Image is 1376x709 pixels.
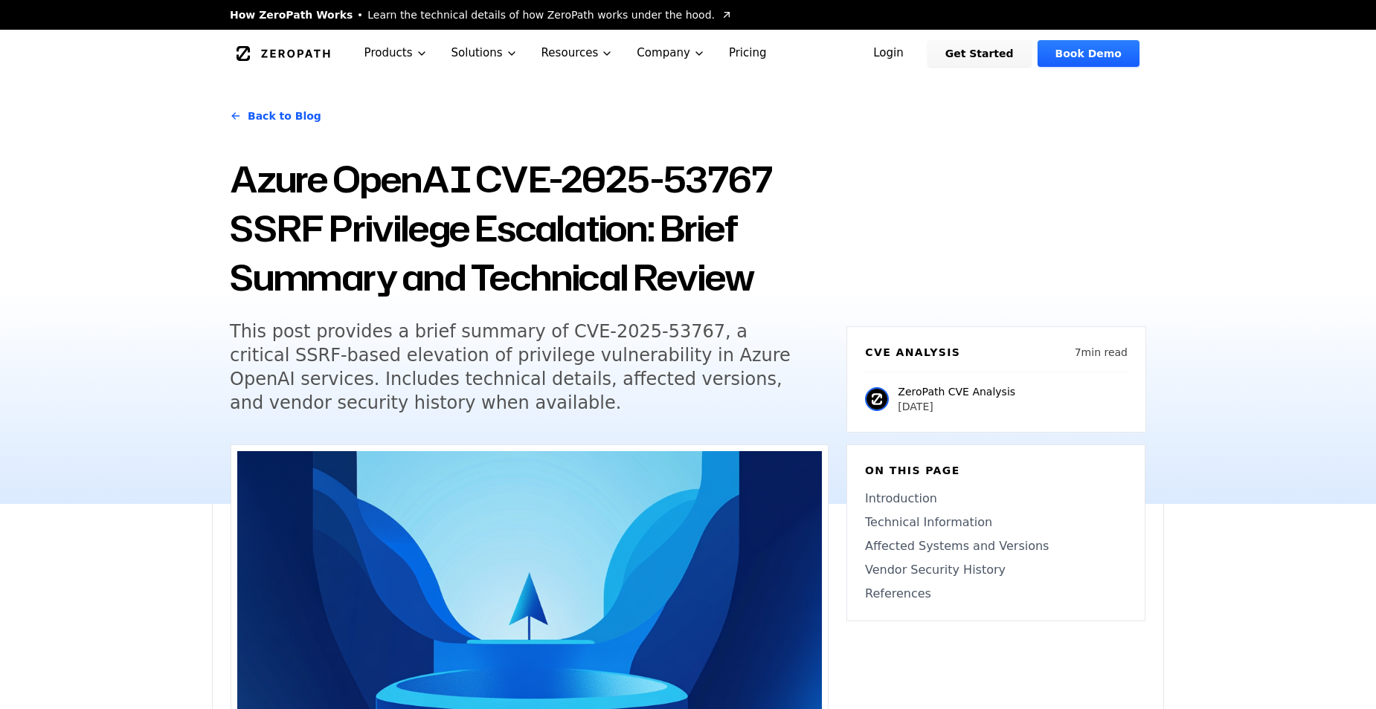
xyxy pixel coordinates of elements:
[440,30,530,77] button: Solutions
[717,30,779,77] a: Pricing
[927,40,1032,67] a: Get Started
[230,320,801,415] h5: This post provides a brief summary of CVE-2025-53767, a critical SSRF-based elevation of privileg...
[230,7,733,22] a: How ZeroPath WorksLearn the technical details of how ZeroPath works under the hood.
[855,40,922,67] a: Login
[367,7,715,22] span: Learn the technical details of how ZeroPath works under the hood.
[230,7,353,22] span: How ZeroPath Works
[865,463,1127,478] h6: On this page
[898,384,1015,399] p: ZeroPath CVE Analysis
[865,537,1127,555] a: Affected Systems and Versions
[353,30,440,77] button: Products
[865,490,1127,508] a: Introduction
[865,585,1127,603] a: References
[898,399,1015,414] p: [DATE]
[530,30,626,77] button: Resources
[230,95,321,137] a: Back to Blog
[865,514,1127,531] a: Technical Information
[865,387,889,411] img: ZeroPath CVE Analysis
[212,30,1164,77] nav: Global
[865,345,960,360] h6: CVE Analysis
[230,155,829,302] h1: Azure OpenAI CVE-2025-53767 SSRF Privilege Escalation: Brief Summary and Technical Review
[1038,40,1139,67] a: Book Demo
[865,561,1127,579] a: Vendor Security History
[1075,345,1128,360] p: 7 min read
[625,30,717,77] button: Company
